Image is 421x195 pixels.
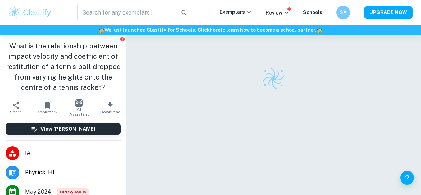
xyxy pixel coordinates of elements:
[336,6,350,19] button: SA
[262,66,286,91] img: Clastify logo
[120,37,125,42] button: Report issue
[25,149,121,157] span: IA
[317,27,322,33] span: 🏫
[99,27,104,33] span: 🏫
[220,8,252,16] p: Exemplars
[8,6,52,19] img: Clastify logo
[303,10,322,15] a: Schools
[37,110,58,114] span: Bookmark
[75,99,83,107] img: AI Assistant
[266,9,289,17] p: Review
[95,98,126,118] button: Download
[77,3,175,22] input: Search for any exemplars...
[63,98,95,118] button: AI Assistant
[1,26,420,34] h6: We just launched Clastify for Schools. Click to learn how to become a school partner.
[10,110,22,114] span: Share
[67,107,91,117] span: AI Assistant
[339,9,347,16] h6: SA
[25,168,121,177] span: Physics - HL
[400,171,414,185] button: Help and Feedback
[6,41,121,93] h1: What is the relationship between impact velocity and coefficient of restitution of a tennis ball ...
[364,6,413,19] button: UPGRADE NOW
[40,125,95,133] h6: View [PERSON_NAME]
[210,27,220,33] a: here
[6,123,121,135] button: View [PERSON_NAME]
[100,110,121,114] span: Download
[31,98,63,118] button: Bookmark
